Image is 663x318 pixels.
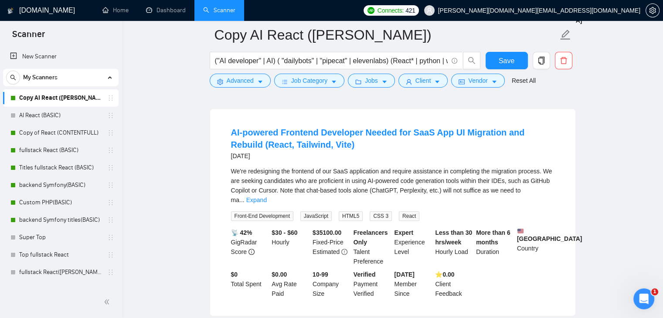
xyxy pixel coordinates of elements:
a: Copy of fullstack React [19,281,102,298]
b: $0.00 [272,271,287,278]
span: holder [107,199,114,206]
b: [DATE] [394,271,415,278]
input: Scanner name... [214,24,558,46]
span: 1 [651,288,658,295]
span: holder [107,129,114,136]
div: Member Since [393,270,434,298]
span: 421 [405,6,415,15]
b: $30 - $60 [272,229,297,236]
span: holder [107,95,114,101]
span: copy [533,57,550,64]
span: folder [355,78,361,85]
span: search [7,74,20,81]
span: Front-End Development [231,211,293,221]
span: holder [107,164,114,171]
a: Copy AI React ([PERSON_NAME]) [19,89,102,107]
b: 10-99 [313,271,328,278]
span: Job Category [291,76,327,85]
button: delete [555,52,572,69]
span: delete [555,57,572,64]
li: New Scanner [3,48,119,65]
button: settingAdvancedcaret-down [210,74,271,88]
div: [DATE] [231,151,554,161]
span: user [406,78,412,85]
a: dashboardDashboard [146,7,186,14]
a: Super Top [19,229,102,246]
span: ... [239,196,245,203]
b: Expert [394,229,414,236]
img: logo [7,4,14,18]
button: barsJob Categorycaret-down [274,74,344,88]
span: holder [107,269,114,276]
span: Save [499,55,514,66]
span: Vendor [468,76,487,85]
b: Freelancers Only [354,229,388,246]
button: Save [486,52,528,69]
a: Titles fullstack React (BASIC) [19,159,102,176]
span: caret-down [257,78,263,85]
img: upwork-logo.png [367,7,374,14]
a: Copy of React (CONTENTFULL) [19,124,102,142]
b: ⭐️ 0.00 [435,271,454,278]
span: holder [107,182,114,189]
a: AI React (BASIC) [19,107,102,124]
span: setting [646,7,659,14]
a: Top fullstack React [19,246,102,264]
div: GigRadar Score [229,228,270,266]
button: copy [533,52,550,69]
span: exclamation-circle [341,249,347,255]
div: Talent Preference [352,228,393,266]
a: homeHome [102,7,129,14]
div: Hourly Load [433,228,474,266]
span: idcard [459,78,465,85]
iframe: Intercom live chat [633,288,654,309]
span: holder [107,217,114,223]
span: holder [107,112,114,119]
a: setting [646,7,660,14]
span: info-circle [452,58,457,64]
span: caret-down [434,78,440,85]
span: Jobs [365,76,378,85]
button: setting [646,3,660,17]
b: $ 35100.00 [313,229,341,236]
span: holder [107,251,114,258]
a: backend Symfony titles(BASIC) [19,211,102,229]
a: AI-powered Frontend Developer Needed for SaaS App UI Migration and Rebuild (React, Tailwind, Vite) [231,128,525,149]
span: user [426,7,432,14]
div: Total Spent [229,270,270,298]
span: Scanner [5,28,52,46]
span: HTML5 [339,211,363,221]
a: fullstack React (BASIC) [19,142,102,159]
span: caret-down [331,78,337,85]
span: edit [560,29,571,41]
div: Payment Verified [352,270,393,298]
span: React [399,211,419,221]
span: holder [107,234,114,241]
button: folderJobscaret-down [348,74,395,88]
b: Less than 30 hrs/week [435,229,472,246]
span: CSS 3 [370,211,392,221]
span: Client [415,76,431,85]
a: searchScanner [203,7,235,14]
div: Fixed-Price [311,228,352,266]
button: idcardVendorcaret-down [451,74,504,88]
button: search [463,52,480,69]
div: Hourly [270,228,311,266]
a: fullstack React([PERSON_NAME]) [19,264,102,281]
a: backend Symfony(BASIC) [19,176,102,194]
div: Duration [474,228,515,266]
span: bars [282,78,288,85]
span: My Scanners [23,69,58,86]
a: New Scanner [10,48,112,65]
div: Company Size [311,270,352,298]
input: Search Freelance Jobs... [215,55,448,66]
button: search [6,71,20,85]
span: JavaScript [300,211,332,221]
span: caret-down [381,78,388,85]
b: 📡 42% [231,229,252,236]
img: 🇺🇸 [517,228,524,234]
a: Reset All [512,76,536,85]
div: Country [515,228,556,266]
div: We're redesigning the frontend of our SaaS application and require assistance in completing the m... [231,166,554,205]
span: Connects: [377,6,404,15]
